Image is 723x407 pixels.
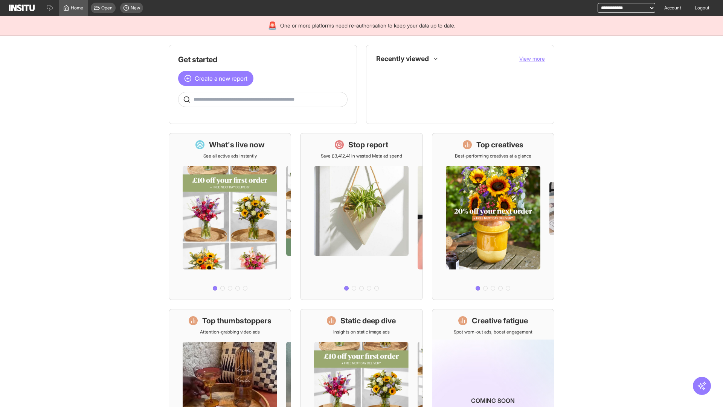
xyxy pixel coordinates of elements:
p: Save £3,412.41 in wasted Meta ad spend [321,153,402,159]
a: Stop reportSave £3,412.41 in wasted Meta ad spend [300,133,423,300]
h1: Top thumbstoppers [202,315,272,326]
a: Top creativesBest-performing creatives at a glance [432,133,554,300]
span: New [131,5,140,11]
h1: Get started [178,54,348,65]
p: See all active ads instantly [203,153,257,159]
p: Attention-grabbing video ads [200,329,260,335]
span: Create a new report [195,74,247,83]
h1: What's live now [209,139,265,150]
span: Open [101,5,113,11]
span: Home [71,5,83,11]
button: Create a new report [178,71,253,86]
h1: Stop report [348,139,388,150]
p: Insights on static image ads [333,329,390,335]
h1: Static deep dive [340,315,396,326]
p: Best-performing creatives at a glance [455,153,531,159]
img: Logo [9,5,35,11]
div: 🚨 [268,20,277,31]
h1: Top creatives [476,139,523,150]
span: One or more platforms need re-authorisation to keep your data up to date. [280,22,455,29]
button: View more [519,55,545,63]
a: What's live nowSee all active ads instantly [169,133,291,300]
